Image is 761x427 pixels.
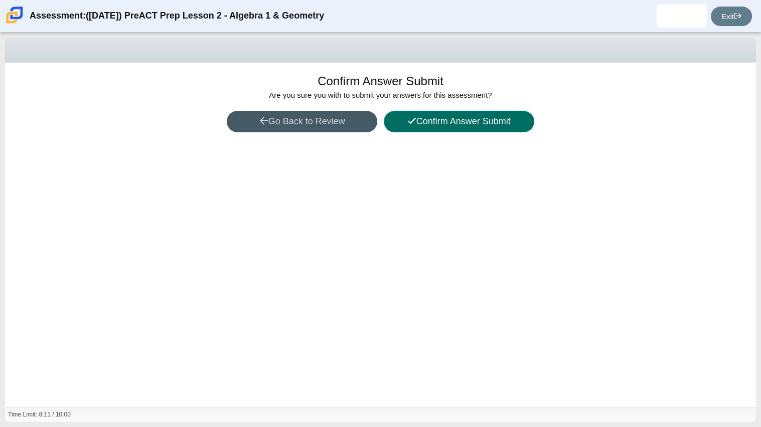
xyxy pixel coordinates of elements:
[318,73,443,90] h1: Confirm Answer Submit
[8,410,71,419] div: Time Limit: 8:11 / 10:00
[269,91,492,99] span: Are you sure you with to submit your answers for this assessment?
[4,19,25,27] a: Carmen School of Science & Technology
[86,10,324,22] thspan: ([DATE]) PreACT Prep Lesson 2 - Algebra 1 & Geometry
[721,12,734,21] thspan: Exit
[674,8,690,24] img: edgar.mongeromojr.uGZohD
[227,111,377,132] button: Go Back to Review
[711,7,752,26] a: Exit
[384,111,534,132] button: Confirm Answer Submit
[30,10,86,22] thspan: Assessment:
[4,5,25,26] img: Carmen School of Science & Technology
